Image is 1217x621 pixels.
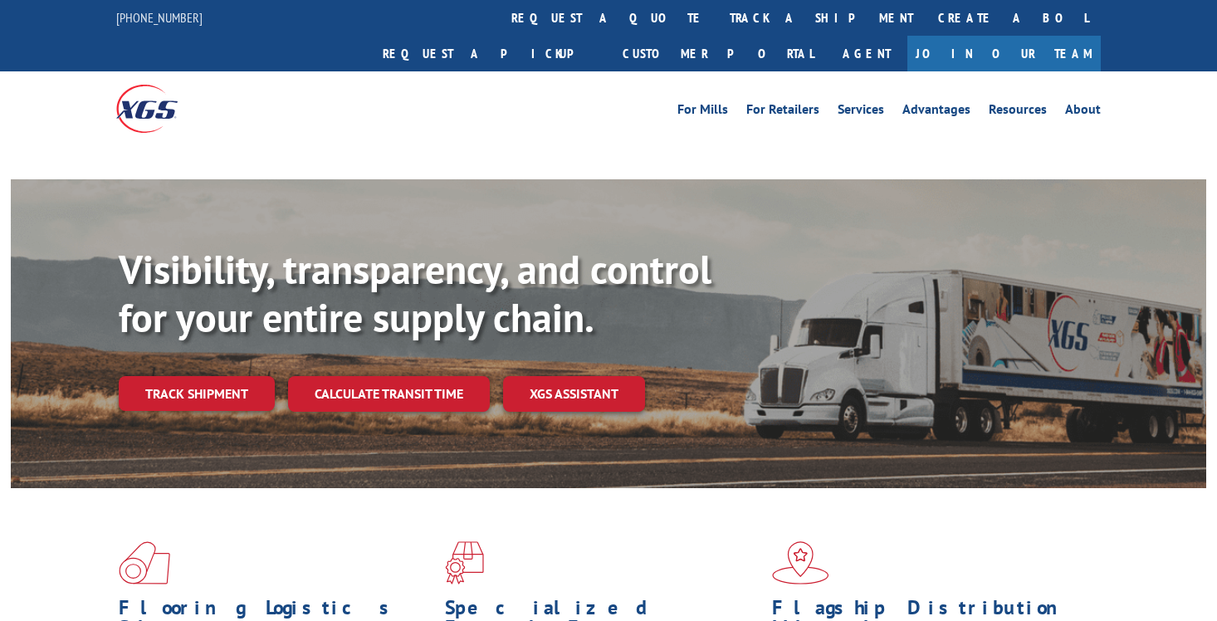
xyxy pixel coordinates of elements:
[838,103,884,121] a: Services
[370,36,610,71] a: Request a pickup
[119,541,170,584] img: xgs-icon-total-supply-chain-intelligence-red
[772,541,829,584] img: xgs-icon-flagship-distribution-model-red
[119,376,275,411] a: Track shipment
[445,541,484,584] img: xgs-icon-focused-on-flooring-red
[826,36,907,71] a: Agent
[907,36,1101,71] a: Join Our Team
[610,36,826,71] a: Customer Portal
[1065,103,1101,121] a: About
[677,103,728,121] a: For Mills
[989,103,1047,121] a: Resources
[503,376,645,412] a: XGS ASSISTANT
[288,376,490,412] a: Calculate transit time
[116,9,203,26] a: [PHONE_NUMBER]
[119,243,711,343] b: Visibility, transparency, and control for your entire supply chain.
[746,103,819,121] a: For Retailers
[902,103,970,121] a: Advantages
